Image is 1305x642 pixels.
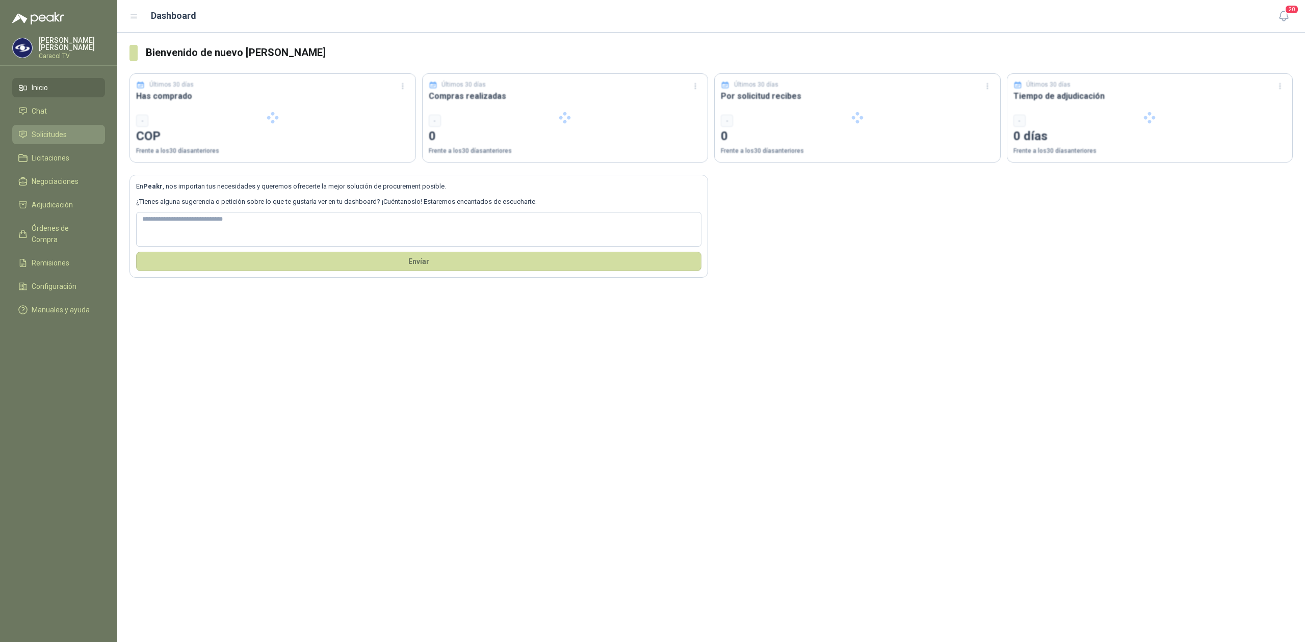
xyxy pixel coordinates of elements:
[12,277,105,296] a: Configuración
[12,78,105,97] a: Inicio
[32,199,73,210] span: Adjudicación
[12,195,105,215] a: Adjudicación
[146,45,1293,61] h3: Bienvenido de nuevo [PERSON_NAME]
[32,281,76,292] span: Configuración
[32,223,95,245] span: Órdenes de Compra
[136,252,701,271] button: Envíar
[12,101,105,121] a: Chat
[12,172,105,191] a: Negociaciones
[151,9,196,23] h1: Dashboard
[32,304,90,315] span: Manuales y ayuda
[12,125,105,144] a: Solicitudes
[13,38,32,58] img: Company Logo
[39,37,105,51] p: [PERSON_NAME] [PERSON_NAME]
[136,181,701,192] p: En , nos importan tus necesidades y queremos ofrecerte la mejor solución de procurement posible.
[32,176,79,187] span: Negociaciones
[39,53,105,59] p: Caracol TV
[136,197,701,207] p: ¿Tienes alguna sugerencia o petición sobre lo que te gustaría ver en tu dashboard? ¡Cuéntanoslo! ...
[12,300,105,319] a: Manuales y ayuda
[1285,5,1299,14] span: 20
[143,182,163,190] b: Peakr
[1274,7,1293,25] button: 20
[12,253,105,273] a: Remisiones
[12,148,105,168] a: Licitaciones
[32,129,67,140] span: Solicitudes
[32,105,47,117] span: Chat
[32,82,48,93] span: Inicio
[12,12,64,24] img: Logo peakr
[12,219,105,249] a: Órdenes de Compra
[32,257,69,269] span: Remisiones
[32,152,69,164] span: Licitaciones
